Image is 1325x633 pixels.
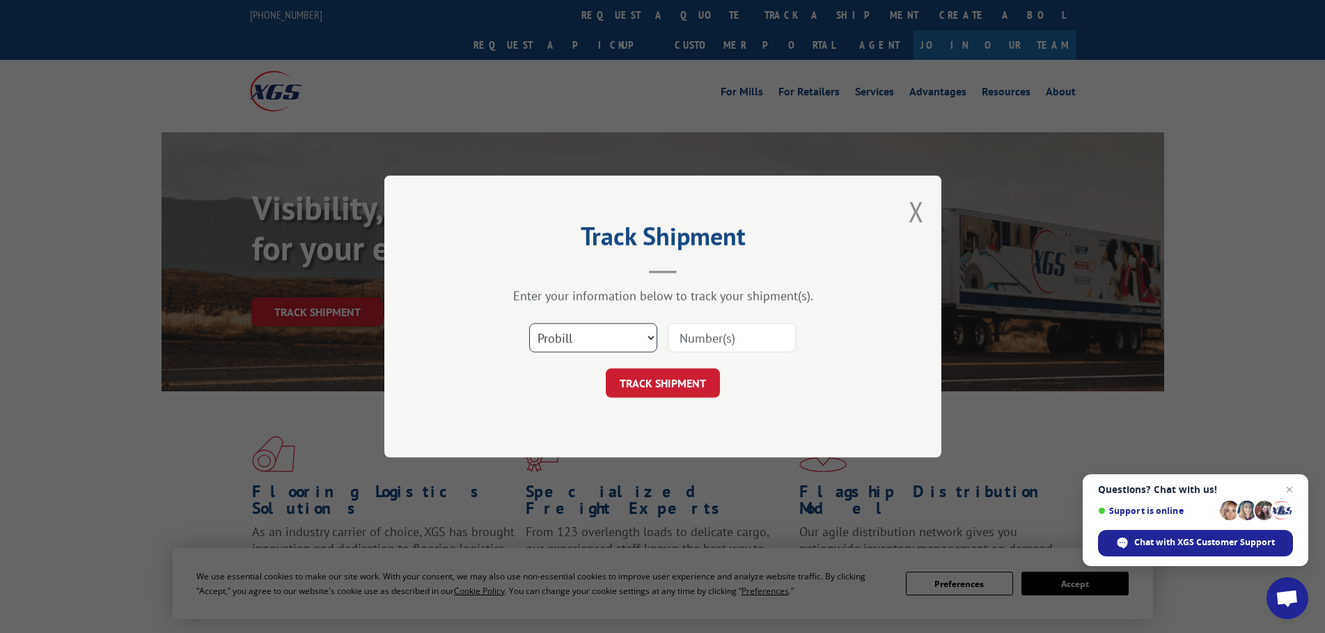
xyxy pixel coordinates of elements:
[909,193,924,230] button: Close modal
[1098,506,1215,516] span: Support is online
[454,226,872,253] h2: Track Shipment
[1267,577,1308,619] div: Open chat
[1098,484,1293,495] span: Questions? Chat with us!
[1098,530,1293,556] div: Chat with XGS Customer Support
[1134,536,1275,549] span: Chat with XGS Customer Support
[454,288,872,304] div: Enter your information below to track your shipment(s).
[1281,481,1298,498] span: Close chat
[668,323,796,352] input: Number(s)
[606,368,720,398] button: TRACK SHIPMENT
